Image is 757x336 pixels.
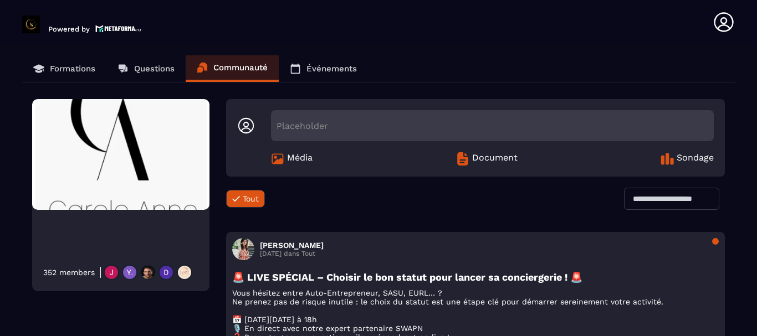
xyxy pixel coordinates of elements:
p: Formations [50,64,95,74]
a: Communauté [186,55,279,82]
p: Questions [134,64,175,74]
div: Placeholder [271,110,714,141]
h3: 🚨 LIVE SPÉCIAL – Choisir le bon statut pour lancer sa conciergerie ! 🚨 [232,271,719,283]
img: https://production-metaforma-bucket.s3.fr-par.scw.cloud/production-metaforma-bucket/users/May2025... [104,265,119,280]
img: https://production-metaforma-bucket.s3.fr-par.scw.cloud/production-metaforma-bucket/users/Septemb... [122,265,137,280]
img: https://production-metaforma-bucket.s3.fr-par.scw.cloud/production-metaforma-bucket/users/August2... [177,265,192,280]
img: https://production-metaforma-bucket.s3.fr-par.scw.cloud/production-metaforma-bucket/users/Novembe... [140,265,156,280]
h3: [PERSON_NAME] [260,241,324,250]
img: logo-branding [22,15,40,33]
p: Événements [306,64,357,74]
p: Powered by [48,25,90,33]
img: Community background [32,99,209,210]
p: [DATE] dans Tout [260,250,324,257]
img: https://production-metaforma-bucket.s3.fr-par.scw.cloud/production-metaforma-bucket/users/Septemb... [158,265,174,280]
span: Document [472,152,518,166]
img: logo [95,24,142,33]
div: 352 members [43,268,95,277]
span: Tout [243,194,259,203]
a: Questions [106,55,186,82]
span: Média [287,152,313,166]
p: Communauté [213,63,268,73]
a: Événements [279,55,368,82]
a: Formations [22,55,106,82]
span: Sondage [677,152,714,166]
